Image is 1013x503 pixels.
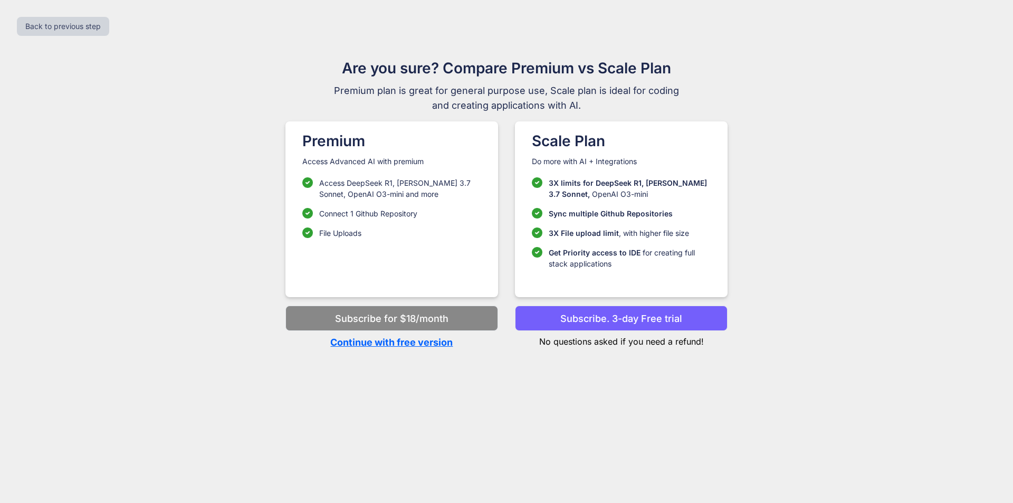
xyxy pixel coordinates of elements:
p: File Uploads [319,227,361,239]
img: checklist [302,177,313,188]
p: No questions asked if you need a refund! [515,331,728,348]
span: 3X File upload limit [549,229,619,238]
p: Subscribe for $18/month [335,311,448,326]
img: checklist [302,208,313,219]
p: Access Advanced AI with premium [302,156,481,167]
button: Subscribe for $18/month [285,306,498,331]
img: checklist [532,208,542,219]
p: Continue with free version [285,335,498,349]
img: checklist [532,227,542,238]
p: Subscribe. 3-day Free trial [560,311,682,326]
p: Access DeepSeek R1, [PERSON_NAME] 3.7 Sonnet, OpenAI O3-mini and more [319,177,481,200]
p: Sync multiple Github Repositories [549,208,673,219]
span: 3X limits for DeepSeek R1, [PERSON_NAME] 3.7 Sonnet, [549,178,707,198]
img: checklist [532,177,542,188]
p: , with higher file size [549,227,689,239]
img: checklist [302,227,313,238]
h1: Premium [302,130,481,152]
h1: Scale Plan [532,130,711,152]
h1: Are you sure? Compare Premium vs Scale Plan [329,57,684,79]
p: Do more with AI + Integrations [532,156,711,167]
img: checklist [532,247,542,258]
p: OpenAI O3-mini [549,177,711,200]
button: Subscribe. 3-day Free trial [515,306,728,331]
span: Premium plan is great for general purpose use, Scale plan is ideal for coding and creating applic... [329,83,684,113]
span: Get Priority access to IDE [549,248,641,257]
button: Back to previous step [17,17,109,36]
p: Connect 1 Github Repository [319,208,417,219]
p: for creating full stack applications [549,247,711,269]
